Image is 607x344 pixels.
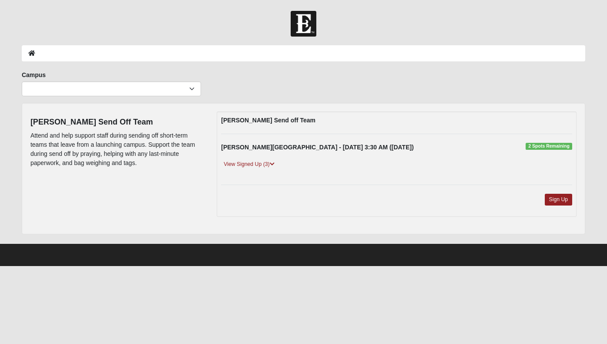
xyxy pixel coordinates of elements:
label: Campus [22,71,46,79]
a: View Signed Up (3) [221,160,277,169]
a: Sign Up [545,194,573,206]
strong: [PERSON_NAME][GEOGRAPHIC_DATA] - [DATE] 3:30 AM ([DATE]) [221,144,414,151]
img: Church of Eleven22 Logo [291,11,316,37]
p: Attend and help support staff during sending off short-term teams that leave from a launching cam... [30,131,204,168]
h4: [PERSON_NAME] Send Off Team [30,118,204,127]
span: 2 Spots Remaining [526,143,572,150]
strong: [PERSON_NAME] Send off Team [221,117,315,124]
